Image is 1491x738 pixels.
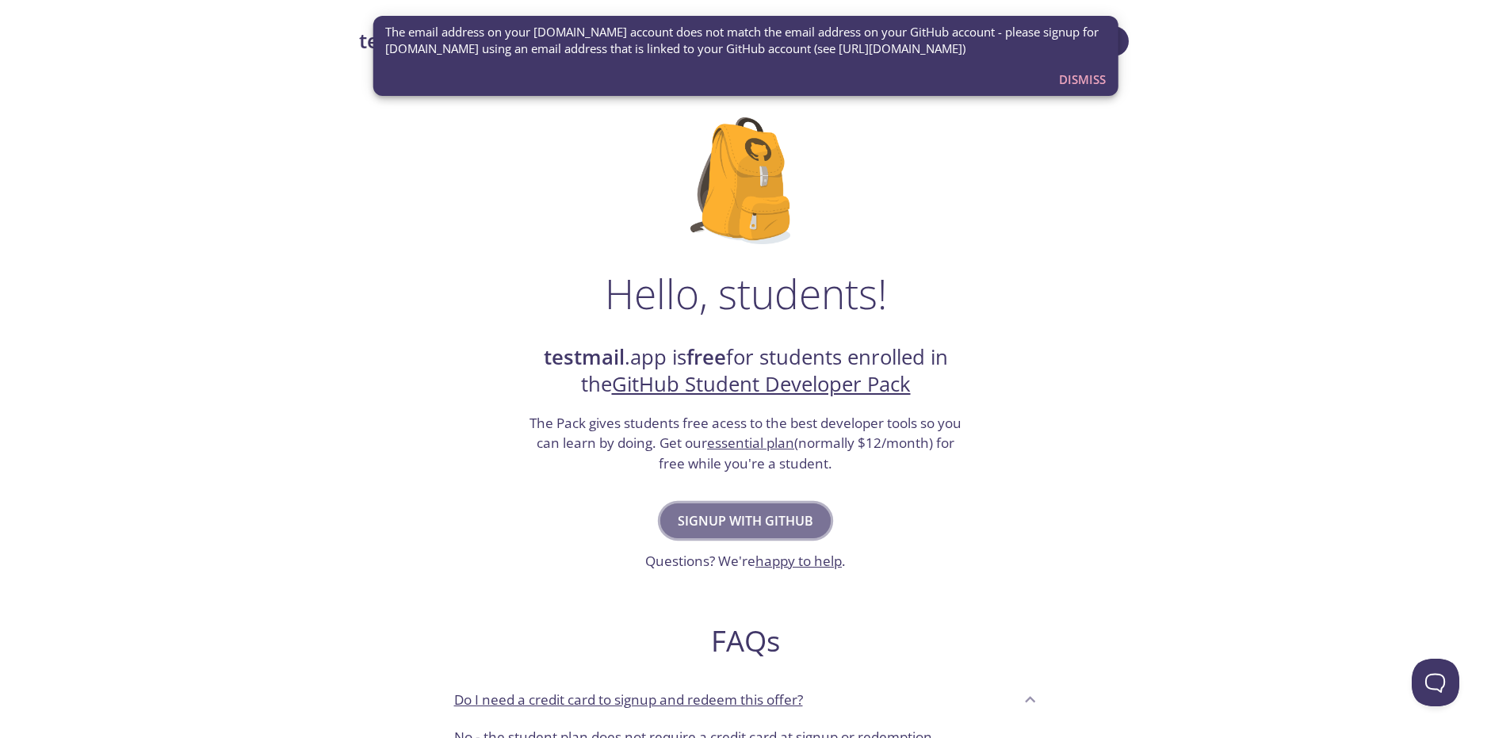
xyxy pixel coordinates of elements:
strong: testmail [544,343,625,371]
button: Signup with GitHub [660,503,831,538]
iframe: Help Scout Beacon - Open [1412,659,1459,706]
span: The email address on your [DOMAIN_NAME] account does not match the email address on your GitHub a... [385,24,1106,58]
h3: The Pack gives students free acess to the best developer tools so you can learn by doing. Get our... [528,413,964,474]
strong: testmail [359,27,440,55]
p: Do I need a credit card to signup and redeem this offer? [454,690,803,710]
a: happy to help [755,552,842,570]
strong: free [686,343,726,371]
h3: Questions? We're . [645,551,846,572]
a: essential plan [707,434,794,452]
img: github-student-backpack.png [690,117,801,244]
span: Dismiss [1059,69,1106,90]
span: Signup with GitHub [678,510,813,532]
a: testmail.app [359,28,796,55]
div: Do I need a credit card to signup and redeem this offer? [442,678,1050,721]
h1: Hello, students! [605,270,887,317]
h2: .app is for students enrolled in the [528,344,964,399]
h2: FAQs [442,623,1050,659]
a: GitHub Student Developer Pack [612,370,911,398]
button: Dismiss [1053,64,1112,94]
